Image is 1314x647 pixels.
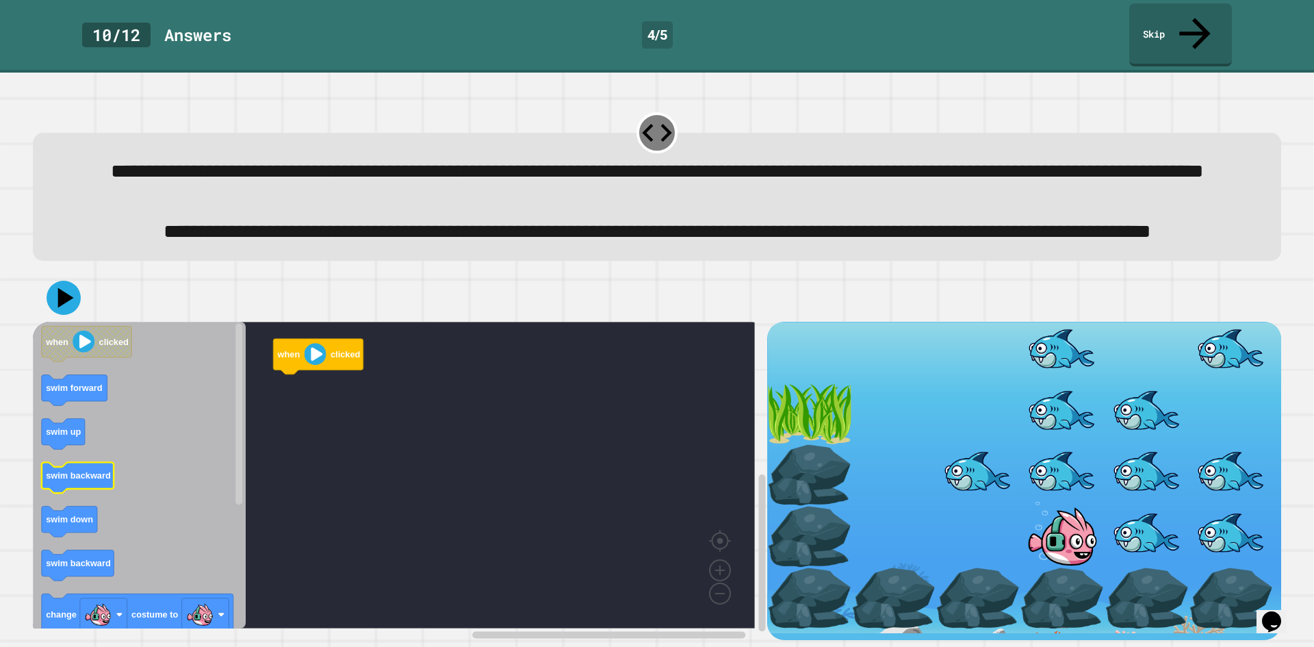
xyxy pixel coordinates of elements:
[46,515,93,525] text: swim down
[46,610,77,620] text: change
[1257,592,1300,633] iframe: chat widget
[277,349,300,359] text: when
[46,471,111,481] text: swim backward
[164,23,231,47] div: Answer s
[33,322,767,640] div: Blockly Workspace
[82,23,151,47] div: 10 / 12
[331,349,360,359] text: clicked
[99,337,129,347] text: clicked
[642,21,673,49] div: 4 / 5
[46,559,111,569] text: swim backward
[131,610,178,620] text: costume to
[46,427,81,437] text: swim up
[46,383,103,394] text: swim forward
[45,337,68,347] text: when
[1129,3,1232,66] a: Skip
